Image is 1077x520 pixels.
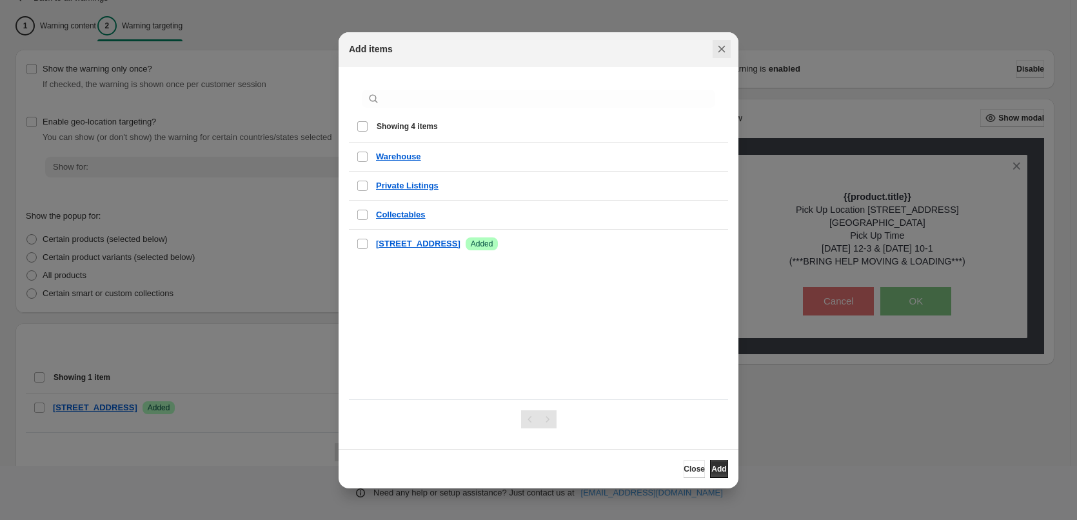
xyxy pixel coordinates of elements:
[376,150,421,163] a: Warehouse
[711,464,726,474] span: Add
[349,43,393,55] h2: Add items
[684,460,705,478] button: Close
[376,208,426,221] a: Collectables
[471,239,493,249] span: Added
[521,410,557,428] nav: Pagination
[713,40,731,58] button: Close
[376,237,460,250] a: [STREET_ADDRESS]
[684,464,705,474] span: Close
[710,460,728,478] button: Add
[376,179,439,192] a: Private Listings
[377,121,438,132] span: Showing 4 items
